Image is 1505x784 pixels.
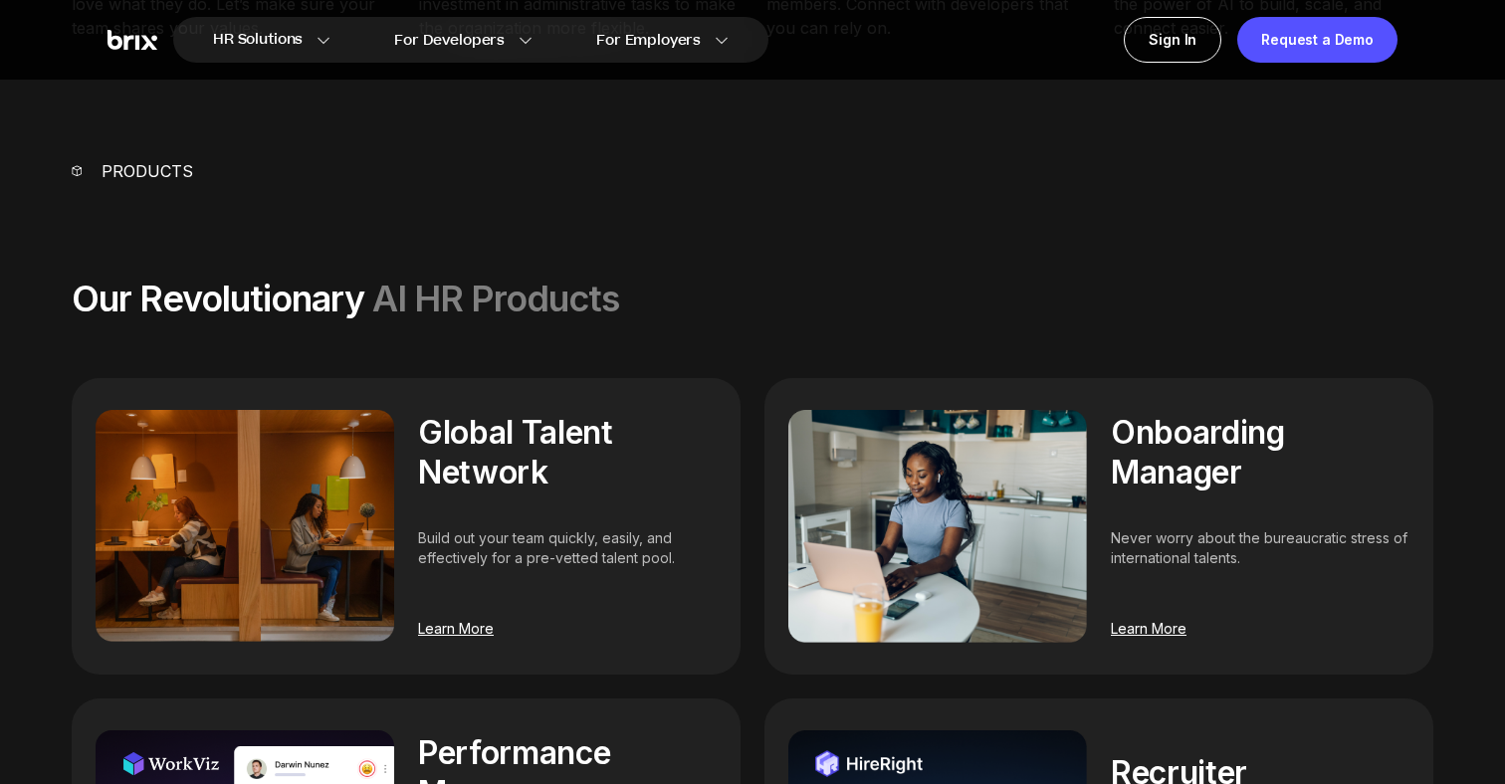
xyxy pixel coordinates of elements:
span: HR Solutions [213,24,303,56]
span: For Developers [394,30,505,51]
a: Sign In [1124,17,1221,63]
span: For Employers [596,30,701,51]
span: Learn More [418,620,494,637]
p: Products [102,159,193,183]
div: Our Revolutionary [72,279,1433,318]
a: Learn More [1111,618,1186,638]
img: Brix Logo [107,30,157,51]
p: Global Talent Network [418,413,717,492]
span: Learn More [1111,620,1186,637]
span: AI HR Products [372,277,619,320]
p: Build out your team quickly, easily, and effectively for a pre-vetted talent pool. [418,528,717,568]
a: Learn More [418,618,494,638]
img: vector [72,165,82,176]
p: Onboarding Manager [1111,413,1409,492]
p: Never worry about the bureaucratic stress of international talents. [1111,528,1409,568]
a: Request a Demo [1237,17,1397,63]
